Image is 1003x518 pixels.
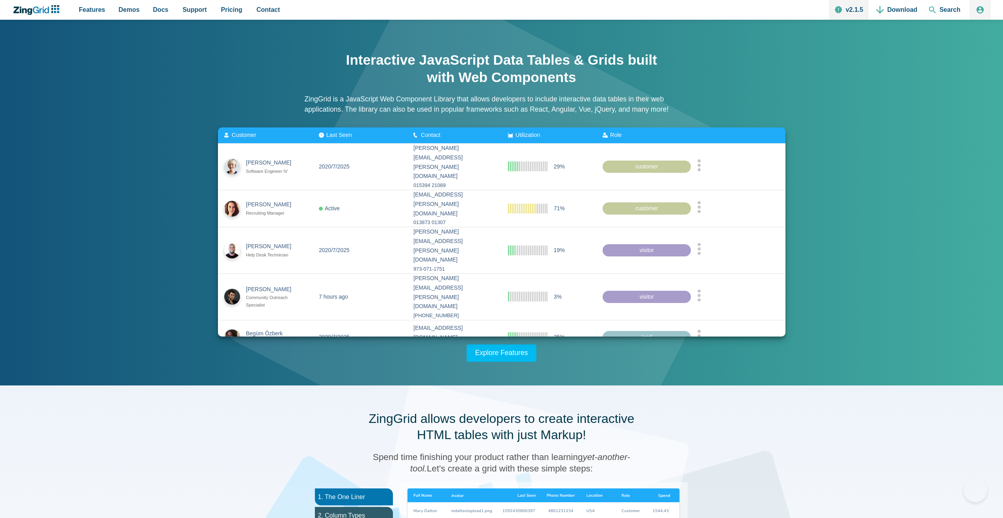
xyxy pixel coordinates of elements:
[257,4,280,15] span: Contact
[421,132,441,138] span: Contact
[246,168,298,175] div: Software Engineer IV
[182,4,207,15] span: Support
[319,204,340,213] div: Active
[554,292,562,301] span: 3%
[467,344,537,362] a: Explore Features
[413,311,495,320] div: [PHONE_NUMBER]
[413,144,495,181] div: [PERSON_NAME][EMAIL_ADDRESS][PERSON_NAME][DOMAIN_NAME]
[603,202,691,215] div: customer
[246,294,298,309] div: Community Outreach Specialist
[603,290,691,303] div: visitor
[554,333,565,342] span: 25%
[319,333,350,342] div: 2020/7/2025
[603,160,691,173] div: customer
[364,451,640,474] h3: Spend time finishing your product rather than learning Let's create a grid with these simple steps:
[413,190,495,218] div: [EMAIL_ADDRESS][PERSON_NAME][DOMAIN_NAME]
[554,204,565,213] span: 71%
[246,284,298,294] div: [PERSON_NAME]
[319,162,350,171] div: 2020/7/2025
[305,94,699,115] p: ZingGrid is a JavaScript Web Component Library that allows developers to include interactive data...
[79,4,105,15] span: Features
[319,292,348,301] div: 7 hours ago
[344,51,659,86] h1: Interactive JavaScript Data Tables & Grids built with Web Components
[413,265,495,273] div: 973-071-1751
[413,218,495,227] div: 013873 01307
[246,209,298,217] div: Recruiting Manager
[413,227,495,265] div: [PERSON_NAME][EMAIL_ADDRESS][PERSON_NAME][DOMAIN_NAME]
[153,4,168,15] span: Docs
[413,324,495,342] div: [EMAIL_ADDRESS][DOMAIN_NAME]
[964,479,987,502] iframe: Toggle Customer Support
[515,132,540,138] span: Utilization
[221,4,242,15] span: Pricing
[232,132,256,138] span: Customer
[326,132,352,138] span: Last Seen
[413,274,495,311] div: [PERSON_NAME][EMAIL_ADDRESS][PERSON_NAME][DOMAIN_NAME]
[246,242,298,251] div: [PERSON_NAME]
[319,245,350,255] div: 2020/7/2025
[554,245,565,255] span: 19%
[603,244,691,256] div: visitor
[246,200,298,209] div: [PERSON_NAME]
[246,158,298,168] div: [PERSON_NAME]
[13,5,63,15] a: ZingChart Logo. Click to return to the homepage
[610,132,622,138] span: Role
[315,488,393,505] li: 1. The One Liner
[603,331,691,344] div: lead
[119,4,140,15] span: Demos
[554,162,565,171] span: 29%
[413,181,495,190] div: 015394 21089
[246,251,298,259] div: Help Desk Technician
[364,411,640,443] h2: ZingGrid allows developers to create interactive HTML tables with just Markup!
[246,329,298,338] div: Begüm Özberk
